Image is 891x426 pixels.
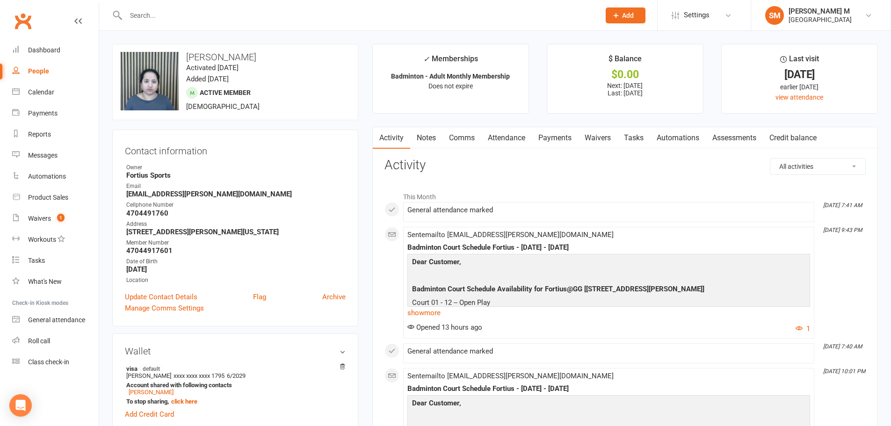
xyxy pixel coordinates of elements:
[120,52,179,110] img: image1751647725.png
[730,82,869,92] div: earlier [DATE]
[442,127,481,149] a: Comms
[606,7,645,23] button: Add
[12,352,99,373] a: Class kiosk mode
[28,316,85,324] div: General attendance
[823,202,862,209] i: [DATE] 7:41 AM
[12,103,99,124] a: Payments
[126,276,346,285] div: Location
[125,346,346,356] h3: Wallet
[126,228,346,236] strong: [STREET_ADDRESS][PERSON_NAME][US_STATE]
[126,163,346,172] div: Owner
[28,109,58,117] div: Payments
[227,372,246,379] span: 6/2029
[12,145,99,166] a: Messages
[407,347,810,355] div: General attendance marked
[28,215,51,222] div: Waivers
[28,88,54,96] div: Calendar
[622,12,634,19] span: Add
[789,15,852,24] div: [GEOGRAPHIC_DATA]
[12,40,99,61] a: Dashboard
[373,127,410,149] a: Activity
[410,127,442,149] a: Notes
[12,250,99,271] a: Tasks
[532,127,578,149] a: Payments
[556,70,695,79] div: $0.00
[126,209,346,217] strong: 4704491760
[28,358,69,366] div: Class check-in
[789,7,852,15] div: [PERSON_NAME] M
[407,385,810,393] div: Badminton Court Schedule Fortius - [DATE] - [DATE]
[391,72,510,80] strong: Badminton - Adult Monthly Membership
[28,46,60,54] div: Dashboard
[650,127,706,149] a: Automations
[28,67,49,75] div: People
[12,331,99,352] a: Roll call
[126,171,346,180] strong: Fortius Sports
[28,152,58,159] div: Messages
[730,70,869,79] div: [DATE]
[126,398,341,405] strong: To stop sharing,
[608,53,642,70] div: $ Balance
[186,102,260,111] span: [DEMOGRAPHIC_DATA]
[174,372,225,379] span: xxxx xxxx xxxx 1795
[412,399,461,407] span: Dear Customer,
[57,214,65,222] span: 1
[823,227,862,233] i: [DATE] 9:43 PM
[126,182,346,191] div: Email
[126,238,346,247] div: Member Number
[28,130,51,138] div: Reports
[126,365,341,372] strong: visa
[407,244,810,252] div: Badminton Court Schedule Fortius - [DATE] - [DATE]
[12,310,99,331] a: General attendance kiosk mode
[412,285,704,293] span: Badminton Court Schedule Availability for Fortius@GG [[STREET_ADDRESS][PERSON_NAME]]
[617,127,650,149] a: Tasks
[412,258,461,266] span: Dear Customer,
[28,194,68,201] div: Product Sales
[12,61,99,82] a: People
[684,5,710,26] span: Settings
[171,398,197,405] a: click here
[28,173,66,180] div: Automations
[796,323,810,334] button: 1
[125,303,204,314] a: Manage Comms Settings
[126,190,346,198] strong: [EMAIL_ADDRESS][PERSON_NAME][DOMAIN_NAME]
[126,265,346,274] strong: [DATE]
[12,166,99,187] a: Automations
[28,337,50,345] div: Roll call
[253,291,266,303] a: Flag
[129,389,174,396] a: [PERSON_NAME]
[407,323,482,332] span: Opened 13 hours ago
[126,257,346,266] div: Date of Birth
[125,291,197,303] a: Update Contact Details
[12,187,99,208] a: Product Sales
[28,257,45,264] div: Tasks
[423,53,478,70] div: Memberships
[186,64,239,72] time: Activated [DATE]
[12,82,99,103] a: Calendar
[125,363,346,406] li: [PERSON_NAME]
[384,187,866,202] li: This Month
[200,89,251,96] span: Active member
[12,229,99,250] a: Workouts
[775,94,823,101] a: view attendance
[126,201,346,209] div: Cellphone Number
[384,158,866,173] h3: Activity
[765,6,784,25] div: SM
[126,220,346,229] div: Address
[407,372,614,380] span: Sent email to [EMAIL_ADDRESS][PERSON_NAME][DOMAIN_NAME]
[780,53,819,70] div: Last visit
[12,124,99,145] a: Reports
[9,394,32,417] div: Open Intercom Messenger
[123,9,594,22] input: Search...
[578,127,617,149] a: Waivers
[481,127,532,149] a: Attendance
[423,55,429,64] i: ✓
[407,231,614,239] span: Sent email to [EMAIL_ADDRESS][PERSON_NAME][DOMAIN_NAME]
[186,75,229,83] time: Added [DATE]
[823,368,865,375] i: [DATE] 10:01 PM
[125,409,174,420] a: Add Credit Card
[120,52,350,62] h3: [PERSON_NAME]
[126,246,346,255] strong: 47044917601
[556,82,695,97] p: Next: [DATE] Last: [DATE]
[140,365,163,372] span: default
